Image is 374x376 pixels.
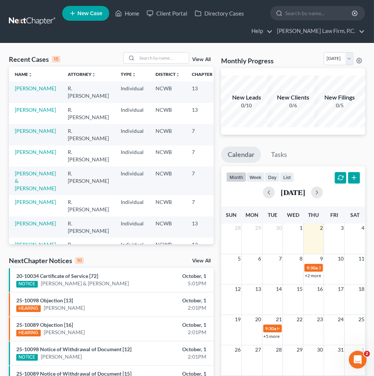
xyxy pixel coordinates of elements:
[364,351,370,357] span: 2
[137,53,189,63] input: Search by name...
[296,345,303,354] span: 29
[132,73,136,77] i: unfold_more
[296,285,303,293] span: 15
[16,354,38,361] div: NOTICE
[191,7,248,20] a: Directory Cases
[148,272,206,280] div: October, 1
[265,172,280,182] button: day
[15,107,56,113] a: [PERSON_NAME]
[319,254,324,263] span: 9
[316,345,324,354] span: 30
[91,73,96,77] i: unfold_more
[68,71,96,77] a: Attorneyunfold_more
[234,285,241,293] span: 12
[44,304,85,312] a: [PERSON_NAME]
[267,102,319,109] div: 0/6
[277,326,335,331] span: Hearing for [PERSON_NAME]
[62,145,115,167] td: R. [PERSON_NAME]
[186,195,223,216] td: 7
[148,329,206,336] div: 2:01PM
[307,265,318,271] span: 9:30a
[255,285,262,293] span: 13
[176,73,180,77] i: unfold_more
[115,195,150,216] td: Individual
[264,333,280,339] a: +5 more
[115,167,150,195] td: Individual
[258,254,262,263] span: 6
[358,254,365,263] span: 11
[267,93,319,102] div: New Clients
[16,297,73,303] a: 25-10098 Objection [13]
[350,212,360,218] span: Sat
[299,224,303,232] span: 1
[308,212,319,218] span: Thu
[115,103,150,124] td: Individual
[150,124,186,145] td: NCWB
[186,81,223,103] td: 13
[150,238,186,259] td: NCWB
[41,280,129,287] a: [PERSON_NAME] & [PERSON_NAME]
[275,224,283,232] span: 30
[285,6,353,20] input: Search by name...
[305,273,321,278] a: +2 more
[186,145,223,167] td: 7
[255,315,262,324] span: 20
[62,216,115,238] td: R. [PERSON_NAME]
[9,256,84,265] div: NextChapter Notices
[16,281,38,288] div: NOTICE
[280,172,294,182] button: list
[15,199,56,205] a: [PERSON_NAME]
[115,216,150,238] td: Individual
[186,238,223,259] td: 13
[278,254,283,263] span: 7
[75,257,84,264] div: 10
[62,167,115,195] td: R. [PERSON_NAME]
[226,212,237,218] span: Sun
[15,241,56,248] a: [PERSON_NAME]
[340,224,344,232] span: 3
[148,297,206,304] div: October, 1
[316,315,324,324] span: 23
[337,315,344,324] span: 24
[16,273,98,279] a: 20-10034 Certificate of Service [72]
[150,216,186,238] td: NCWB
[226,172,246,182] button: month
[186,103,223,124] td: 13
[337,254,344,263] span: 10
[15,149,56,155] a: [PERSON_NAME]
[337,285,344,293] span: 17
[15,170,56,191] a: [PERSON_NAME] & [PERSON_NAME]
[221,102,273,109] div: 0/10
[15,128,56,134] a: [PERSON_NAME]
[264,147,294,163] a: Tasks
[358,285,365,293] span: 18
[121,71,136,77] a: Typeunfold_more
[192,57,211,62] a: View All
[287,212,299,218] span: Wed
[273,24,365,38] a: [PERSON_NAME] Law Firm, P.C.
[148,346,206,353] div: October, 1
[41,353,82,360] a: [PERSON_NAME]
[16,346,131,352] a: 25-10098 Notice of Withdrawal of Document [12]
[115,81,150,103] td: Individual
[44,329,85,336] a: [PERSON_NAME]
[150,103,186,124] td: NCWB
[192,71,217,77] a: Chapterunfold_more
[148,304,206,312] div: 2:01PM
[268,212,277,218] span: Tue
[221,56,274,65] h3: Monthly Progress
[281,188,305,196] h2: [DATE]
[16,322,73,328] a: 25-10089 Objection [16]
[248,24,273,38] a: Help
[266,326,277,331] span: 9:30a
[234,345,241,354] span: 26
[150,81,186,103] td: NCWB
[16,330,41,336] div: HEARING
[62,103,115,124] td: R. [PERSON_NAME]
[115,124,150,145] td: Individual
[192,258,211,263] a: View All
[275,285,283,293] span: 14
[186,124,223,145] td: 7
[148,353,206,360] div: 2:01PM
[330,212,338,218] span: Fri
